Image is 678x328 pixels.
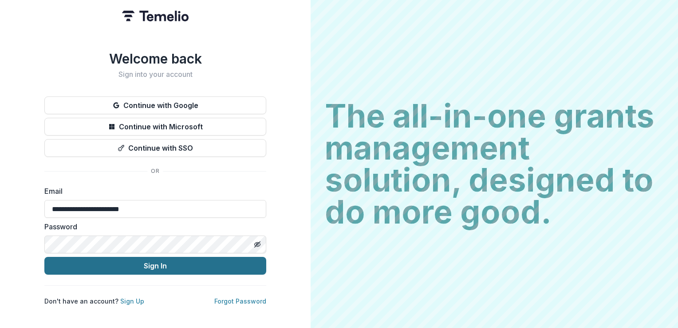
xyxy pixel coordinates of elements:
button: Continue with Microsoft [44,118,266,136]
a: Sign Up [120,297,144,305]
h1: Welcome back [44,51,266,67]
label: Email [44,186,261,196]
img: Temelio [122,11,189,21]
button: Sign In [44,257,266,275]
button: Continue with Google [44,96,266,114]
h2: Sign into your account [44,70,266,79]
p: Don't have an account? [44,296,144,306]
a: Forgot Password [214,297,266,305]
label: Password [44,221,261,232]
button: Continue with SSO [44,139,266,157]
button: Toggle password visibility [250,237,264,252]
